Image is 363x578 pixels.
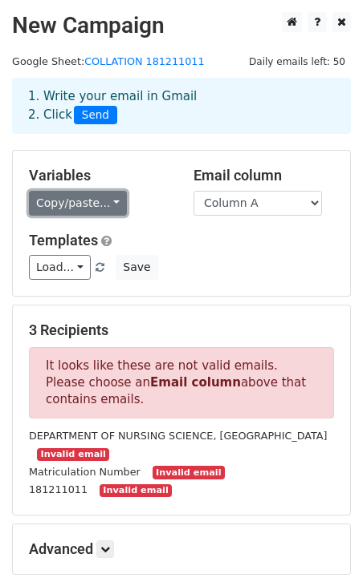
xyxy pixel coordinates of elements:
[16,87,347,124] div: 1. Write your email in Gmail 2. Click
[29,483,88,495] small: 181211011
[29,540,334,558] h5: Advanced
[29,347,334,418] p: It looks like these are not valid emails. Please choose an above that contains emails.
[74,106,117,125] span: Send
[116,255,157,280] button: Save
[243,53,351,71] span: Daily emails left: 50
[153,466,225,479] small: Invalid email
[283,501,363,578] iframe: Chat Widget
[194,167,334,184] h5: Email column
[29,255,91,280] a: Load...
[29,191,127,216] a: Copy/paste...
[243,55,351,67] a: Daily emails left: 50
[29,167,169,184] h5: Variables
[29,232,98,249] a: Templates
[150,375,241,390] strong: Email column
[29,430,328,442] small: DEPARTMENT OF NURSING SCIENCE, [GEOGRAPHIC_DATA]
[12,55,205,67] small: Google Sheet:
[84,55,204,67] a: COLLATION 181211011
[12,12,351,39] h2: New Campaign
[29,321,334,339] h5: 3 Recipients
[100,484,172,498] small: Invalid email
[37,448,109,462] small: Invalid email
[29,466,141,478] small: Matriculation Number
